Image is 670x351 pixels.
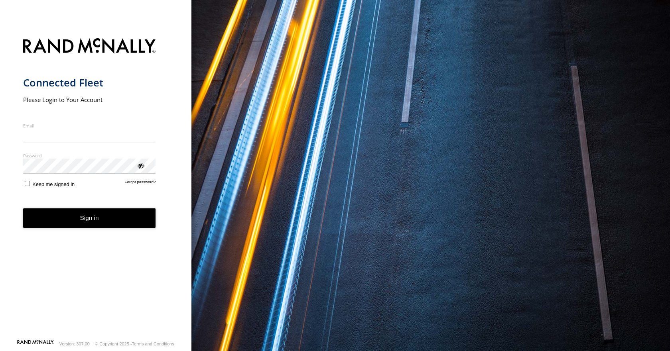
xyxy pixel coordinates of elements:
form: main [23,33,169,339]
span: Keep me signed in [32,181,75,187]
div: Version: 307.00 [59,341,90,346]
h1: Connected Fleet [23,76,156,89]
label: Password [23,153,156,159]
div: © Copyright 2025 - [95,341,174,346]
button: Sign in [23,208,156,228]
a: Visit our Website [17,340,54,348]
a: Terms and Conditions [132,341,174,346]
a: Forgot password? [125,180,156,187]
h2: Please Login to Your Account [23,96,156,104]
label: Email [23,123,156,129]
img: Rand McNally [23,37,156,57]
div: ViewPassword [136,161,144,169]
input: Keep me signed in [25,181,30,186]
